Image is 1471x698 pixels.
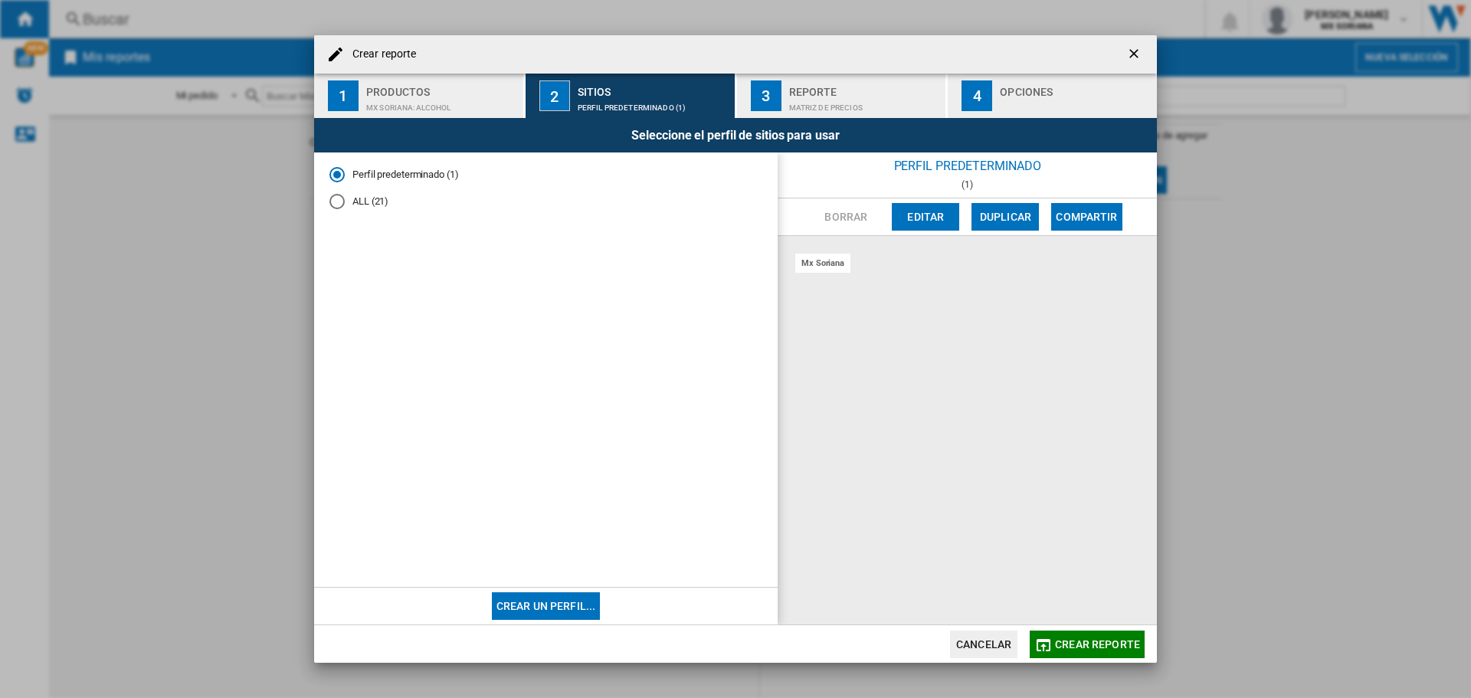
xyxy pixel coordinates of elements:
[345,47,416,62] h4: Crear reporte
[526,74,736,118] button: 2 Sitios Perfil predeterminado (1)
[778,152,1157,179] div: Perfil predeterminado
[328,80,359,111] div: 1
[1000,80,1151,96] div: Opciones
[962,80,992,111] div: 4
[751,80,781,111] div: 3
[737,74,948,118] button: 3 Reporte Matriz de precios
[578,80,729,96] div: Sitios
[492,592,601,620] button: Crear un perfil...
[314,118,1157,152] div: Seleccione el perfil de sitios para usar
[578,96,729,112] div: Perfil predeterminado (1)
[789,96,940,112] div: Matriz de precios
[812,203,880,231] button: Borrar
[539,80,570,111] div: 2
[795,254,850,273] div: mx soriana
[329,168,762,182] md-radio-button: Perfil predeterminado (1)
[950,631,1017,658] button: Cancelar
[1030,631,1145,658] button: Crear reporte
[1126,46,1145,64] ng-md-icon: getI18NText('BUTTONS.CLOSE_DIALOG')
[892,203,959,231] button: Editar
[314,74,525,118] button: 1 Productos MX SORIANA:Alcohol
[778,179,1157,190] div: (1)
[1051,203,1122,231] button: Compartir
[1120,39,1151,70] button: getI18NText('BUTTONS.CLOSE_DIALOG')
[366,80,517,96] div: Productos
[1055,638,1140,650] span: Crear reporte
[329,194,762,208] md-radio-button: ALL (21)
[789,80,940,96] div: Reporte
[971,203,1039,231] button: Duplicar
[948,74,1157,118] button: 4 Opciones
[366,96,517,112] div: MX SORIANA:Alcohol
